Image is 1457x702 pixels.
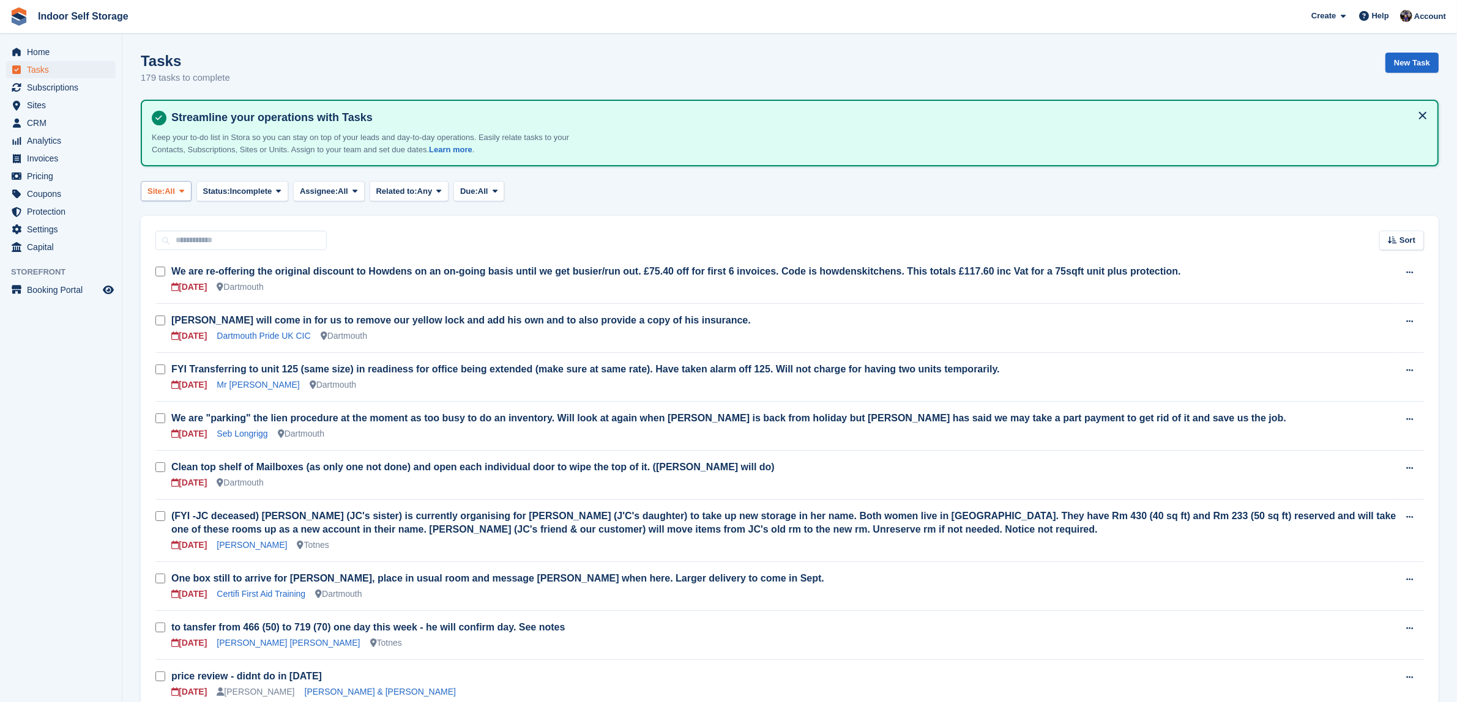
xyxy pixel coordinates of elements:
div: Totnes [370,637,402,649]
span: Home [27,43,100,61]
span: CRM [27,114,100,131]
a: [PERSON_NAME] & [PERSON_NAME] [305,687,456,696]
span: Subscriptions [27,79,100,96]
div: [DATE] [171,588,207,600]
div: Dartmouth [321,330,367,342]
a: menu [6,203,116,220]
span: Storefront [11,266,122,278]
a: We are "parking" the lien procedure at the moment as too busy to do an inventory. Will look at ag... [171,413,1286,423]
span: Analytics [27,132,100,149]
div: Dartmouth [310,379,356,391]
span: Protection [27,203,100,220]
h1: Tasks [141,53,230,69]
button: Related to: Any [370,181,449,201]
a: FYI Transferring to unit 125 (same size) in readiness for office being extended (make sure at sam... [171,364,1000,374]
div: Dartmouth [217,281,263,294]
div: [DATE] [171,281,207,294]
div: Dartmouth [217,476,263,489]
div: [PERSON_NAME] [217,685,294,698]
div: [DATE] [171,539,207,552]
div: Dartmouth [315,588,362,600]
a: New Task [1385,53,1439,73]
span: Help [1372,10,1389,22]
a: menu [6,185,116,202]
button: Site: All [141,181,192,201]
img: stora-icon-8386f47178a22dfd0bd8f6a31ec36ba5ce8667c1dd55bd0f319d3a0aa187defe.svg [10,7,28,26]
div: [DATE] [171,637,207,649]
span: Capital [27,238,100,256]
a: menu [6,114,116,131]
button: Status: Incomplete [196,181,288,201]
span: Assignee: [300,185,338,198]
span: Any [417,185,433,198]
span: All [478,185,488,198]
p: 179 tasks to complete [141,71,230,85]
a: Preview store [101,283,116,297]
button: Assignee: All [293,181,365,201]
p: Keep your to-do list in Stora so you can stay on top of your leads and day-to-day operations. Eas... [152,131,580,155]
span: Create [1311,10,1336,22]
div: [DATE] [171,379,207,391]
span: Pricing [27,168,100,185]
a: (FYI -JC deceased) [PERSON_NAME] (JC's sister) is currently organising for [PERSON_NAME] (J'C's d... [171,511,1396,534]
a: menu [6,43,116,61]
span: Site: [147,185,165,198]
span: All [165,185,175,198]
a: Dartmouth Pride UK CIC [217,331,310,341]
a: menu [6,238,116,256]
a: to tansfer from 466 (50) to 719 (70) one day this week - he will confirm day. See notes [171,622,565,632]
div: Totnes [297,539,329,552]
a: [PERSON_NAME] [217,540,287,550]
a: menu [6,281,116,298]
span: Due: [460,185,478,198]
a: Indoor Self Storage [33,6,133,26]
a: price review - didnt do in [DATE] [171,671,322,681]
a: menu [6,132,116,149]
span: Sites [27,97,100,114]
a: Seb Longrigg [217,429,267,438]
a: Certifi First Aid Training [217,589,305,599]
a: One box still to arrive for [PERSON_NAME], place in usual room and message [PERSON_NAME] when her... [171,573,824,583]
a: Clean top shelf of Mailboxes (as only one not done) and open each individual door to wipe the top... [171,462,775,472]
a: menu [6,150,116,167]
span: Invoices [27,150,100,167]
div: [DATE] [171,330,207,342]
span: Incomplete [230,185,272,198]
h4: Streamline your operations with Tasks [166,111,1428,125]
div: [DATE] [171,476,207,489]
span: Related to: [376,185,417,198]
a: We are re-offering the original discount to Howdens on an on-going basis until we get busier/run ... [171,266,1181,276]
div: [DATE] [171,427,207,440]
a: menu [6,168,116,185]
span: Settings [27,221,100,238]
a: menu [6,97,116,114]
span: Coupons [27,185,100,202]
a: menu [6,79,116,96]
span: Status: [203,185,230,198]
span: Account [1414,10,1446,23]
a: Learn more [429,145,472,154]
img: Sandra Pomeroy [1400,10,1412,22]
span: Tasks [27,61,100,78]
a: [PERSON_NAME] will come in for us to remove our yellow lock and add his own and to also provide a... [171,315,751,325]
button: Due: All [453,181,504,201]
span: Booking Portal [27,281,100,298]
a: [PERSON_NAME] [PERSON_NAME] [217,638,360,648]
div: [DATE] [171,685,207,698]
div: Dartmouth [278,427,324,440]
a: menu [6,221,116,238]
span: All [338,185,348,198]
a: menu [6,61,116,78]
span: Sort [1399,234,1415,246]
a: Mr [PERSON_NAME] [217,380,299,390]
